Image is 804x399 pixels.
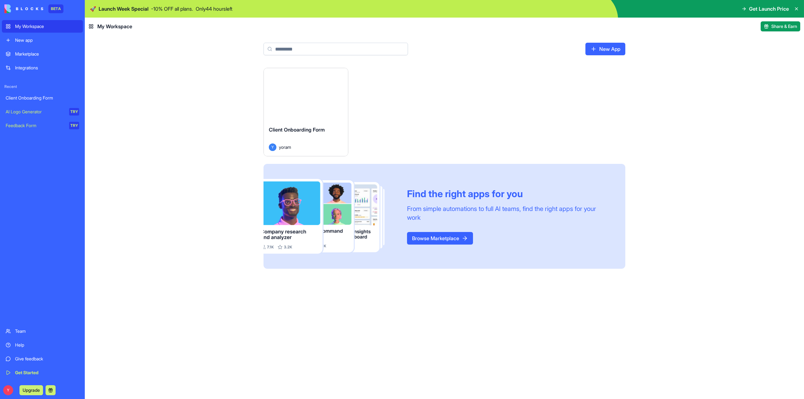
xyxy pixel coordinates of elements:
[407,204,610,222] div: From simple automations to full AI teams, find the right apps for your work
[2,92,83,104] a: Client Onboarding Form
[15,342,79,348] div: Help
[6,122,65,129] div: Feedback Form
[2,20,83,33] a: My Workspace
[761,21,800,31] button: Share & Earn
[69,122,79,129] div: TRY
[97,23,132,30] span: My Workspace
[749,5,789,13] span: Get Launch Price
[15,65,79,71] div: Integrations
[2,34,83,46] a: New app
[771,23,797,30] span: Share & Earn
[15,23,79,30] div: My Workspace
[407,232,473,245] a: Browse Marketplace
[6,95,79,101] div: Client Onboarding Form
[19,385,43,395] button: Upgrade
[2,353,83,365] a: Give feedback
[2,366,83,379] a: Get Started
[2,325,83,337] a: Team
[15,37,79,43] div: New app
[2,119,83,132] a: Feedback FormTRY
[279,144,291,150] span: yoram
[2,48,83,60] a: Marketplace
[19,387,43,393] a: Upgrade
[6,109,65,115] div: AI Logo Generator
[99,5,149,13] span: Launch Week Special
[196,5,232,13] p: Only 44 hours left
[2,62,83,74] a: Integrations
[4,4,43,13] img: logo
[4,4,63,13] a: BETA
[269,143,276,151] span: Y
[15,369,79,376] div: Get Started
[15,356,79,362] div: Give feedback
[2,339,83,351] a: Help
[3,385,13,395] span: Y
[269,127,325,133] span: Client Onboarding Form
[2,84,83,89] span: Recent
[151,5,193,13] p: - 10 % OFF all plans.
[15,328,79,334] div: Team
[90,5,96,13] span: 🚀
[263,179,397,254] img: Frame_181_egmpey.png
[407,188,610,199] div: Find the right apps for you
[263,68,348,156] a: Client Onboarding FormYyoram
[2,105,83,118] a: AI Logo GeneratorTRY
[585,43,625,55] a: New App
[69,108,79,116] div: TRY
[15,51,79,57] div: Marketplace
[48,4,63,13] div: BETA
